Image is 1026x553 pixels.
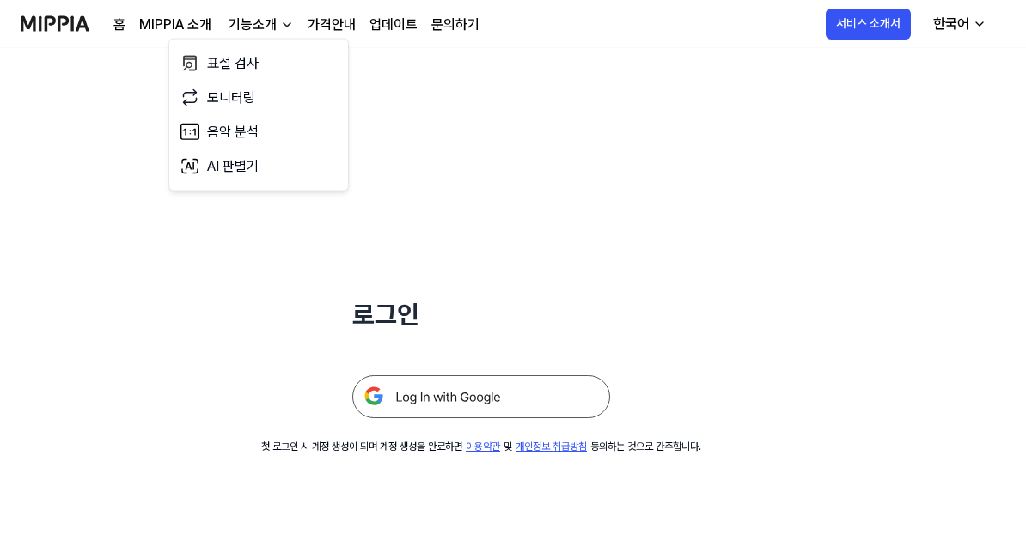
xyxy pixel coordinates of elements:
a: 표절 검사 [176,46,341,81]
a: 음악 분석 [176,115,341,149]
a: 문의하기 [431,15,479,35]
a: 홈 [113,15,125,35]
button: 서비스 소개서 [826,9,911,39]
img: down [280,18,294,32]
a: 이용약관 [466,441,500,453]
a: MIPPIA 소개 [139,15,211,35]
h1: 로그인 [352,295,610,334]
a: 개인정보 취급방침 [516,441,587,453]
a: AI 판별기 [176,149,341,184]
a: 업데이트 [369,15,418,35]
a: 모니터링 [176,81,341,115]
img: 구글 로그인 버튼 [352,375,610,418]
button: 한국어 [919,7,997,41]
a: 가격안내 [308,15,356,35]
button: 기능소개 [225,15,294,35]
div: 기능소개 [225,15,280,35]
div: 첫 로그인 시 계정 생성이 되며 계정 생성을 완료하면 및 동의하는 것으로 간주합니다. [261,439,701,454]
div: 한국어 [930,14,973,34]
